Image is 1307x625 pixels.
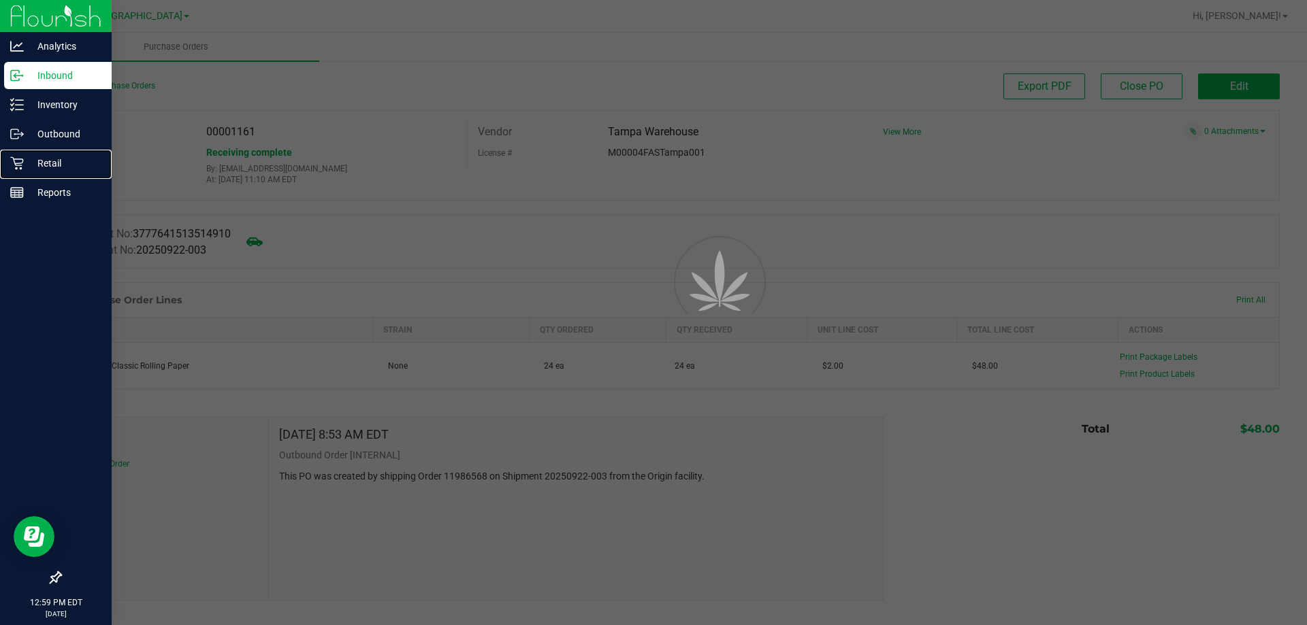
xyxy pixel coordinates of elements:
[10,39,24,53] inline-svg: Analytics
[10,156,24,170] inline-svg: Retail
[24,97,106,113] p: Inventory
[24,126,106,142] p: Outbound
[24,184,106,201] p: Reports
[24,67,106,84] p: Inbound
[14,516,54,557] iframe: Resource center
[6,609,106,619] p: [DATE]
[24,38,106,54] p: Analytics
[10,69,24,82] inline-svg: Inbound
[24,155,106,171] p: Retail
[10,127,24,141] inline-svg: Outbound
[10,98,24,112] inline-svg: Inventory
[10,186,24,199] inline-svg: Reports
[6,596,106,609] p: 12:59 PM EDT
